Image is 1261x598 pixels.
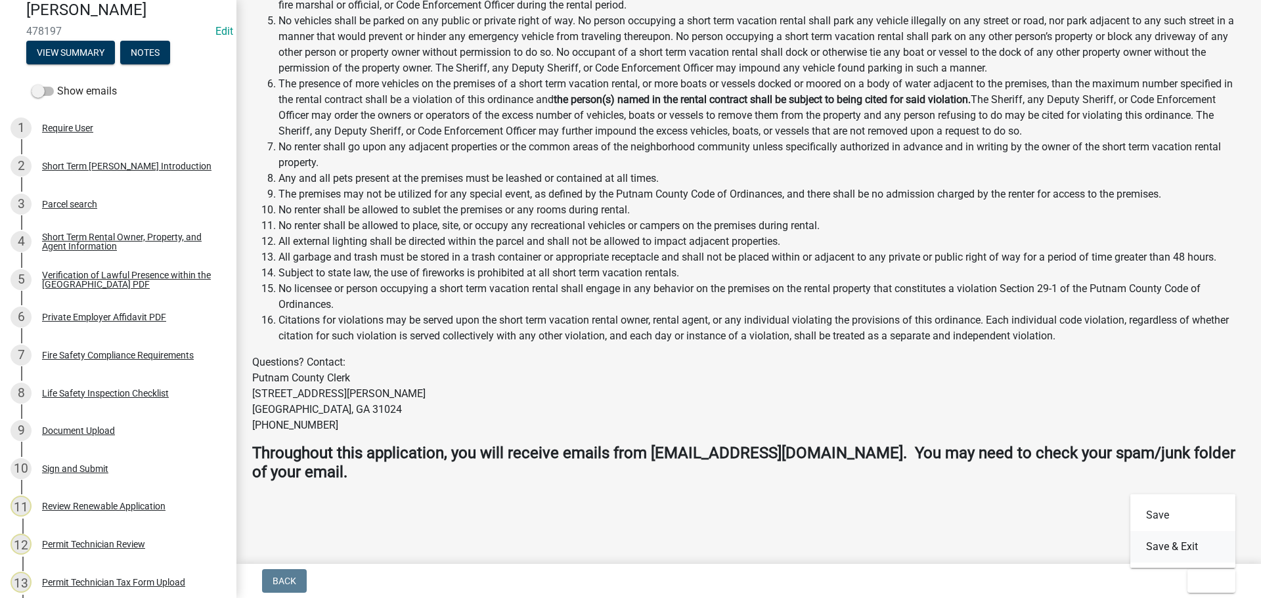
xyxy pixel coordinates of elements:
[42,270,215,289] div: Verification of Lawful Presence within the [GEOGRAPHIC_DATA] PDF
[1130,494,1235,568] div: Exit
[11,420,32,441] div: 9
[278,218,1245,234] li: No renter shall be allowed to place, site, or occupy any recreational vehicles or campers on the ...
[215,25,233,37] wm-modal-confirm: Edit Application Number
[278,202,1245,218] li: No renter shall be allowed to sublet the premises or any rooms during rental.
[11,194,32,215] div: 3
[1198,576,1217,586] span: Exit
[42,312,166,322] div: Private Employer Affidavit PDF
[262,569,307,593] button: Back
[278,281,1245,312] li: No licensee or person occupying a short term vacation rental shall engage in any behavior on the ...
[42,464,108,473] div: Sign and Submit
[278,234,1245,249] li: All external lighting shall be directed within the parcel and shall not be allowed to impact adja...
[42,161,211,171] div: Short Term [PERSON_NAME] Introduction
[273,576,296,586] span: Back
[11,383,32,404] div: 8
[42,200,97,209] div: Parcel search
[42,351,194,360] div: Fire Safety Compliance Requirements
[11,231,32,252] div: 4
[42,232,215,251] div: Short Term Rental Owner, Property, and Agent Information
[554,93,971,106] strong: the person(s) named in the rental contract shall be subject to being cited for said violation.
[11,117,32,139] div: 1
[11,269,32,290] div: 5
[278,312,1245,344] li: Citations for violations may be served upon the short term vacation rental owner, rental agent, o...
[278,76,1245,139] li: The presence of more vehicles on the premises of a short term vacation rental, or more boats or v...
[278,249,1245,265] li: All garbage and trash must be stored in a trash container or appropriate receptacle and shall not...
[42,540,145,549] div: Permit Technician Review
[26,41,115,64] button: View Summary
[1187,569,1235,593] button: Exit
[42,426,115,435] div: Document Upload
[252,354,1245,433] p: Questions? Contact: Putnam County Clerk [STREET_ADDRESS][PERSON_NAME] [GEOGRAPHIC_DATA], GA 31024...
[278,13,1245,76] li: No vehicles shall be parked on any public or private right of way. No person occupying a short te...
[32,83,117,99] label: Show emails
[120,48,170,58] wm-modal-confirm: Notes
[120,41,170,64] button: Notes
[11,458,32,479] div: 10
[215,25,233,37] a: Edit
[1130,500,1235,531] button: Save
[42,389,169,398] div: Life Safety Inspection Checklist
[11,307,32,328] div: 6
[42,578,185,587] div: Permit Technician Tax Form Upload
[11,345,32,366] div: 7
[278,171,1245,186] li: Any and all pets present at the premises must be leashed or contained at all times.
[26,48,115,58] wm-modal-confirm: Summary
[42,502,166,511] div: Review Renewable Application
[11,572,32,593] div: 13
[26,25,210,37] span: 478197
[11,534,32,555] div: 12
[278,265,1245,281] li: Subject to state law, the use of fireworks is prohibited at all short term vacation rentals.
[252,444,1235,481] strong: Throughout this application, you will receive emails from [EMAIL_ADDRESS][DOMAIN_NAME]. You may n...
[42,123,93,133] div: Require User
[11,496,32,517] div: 11
[1130,531,1235,563] button: Save & Exit
[278,186,1245,202] li: The premises may not be utilized for any special event, as defined by the Putnam County Code of O...
[278,139,1245,171] li: No renter shall go upon any adjacent properties or the common areas of the neighborhood community...
[11,156,32,177] div: 2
